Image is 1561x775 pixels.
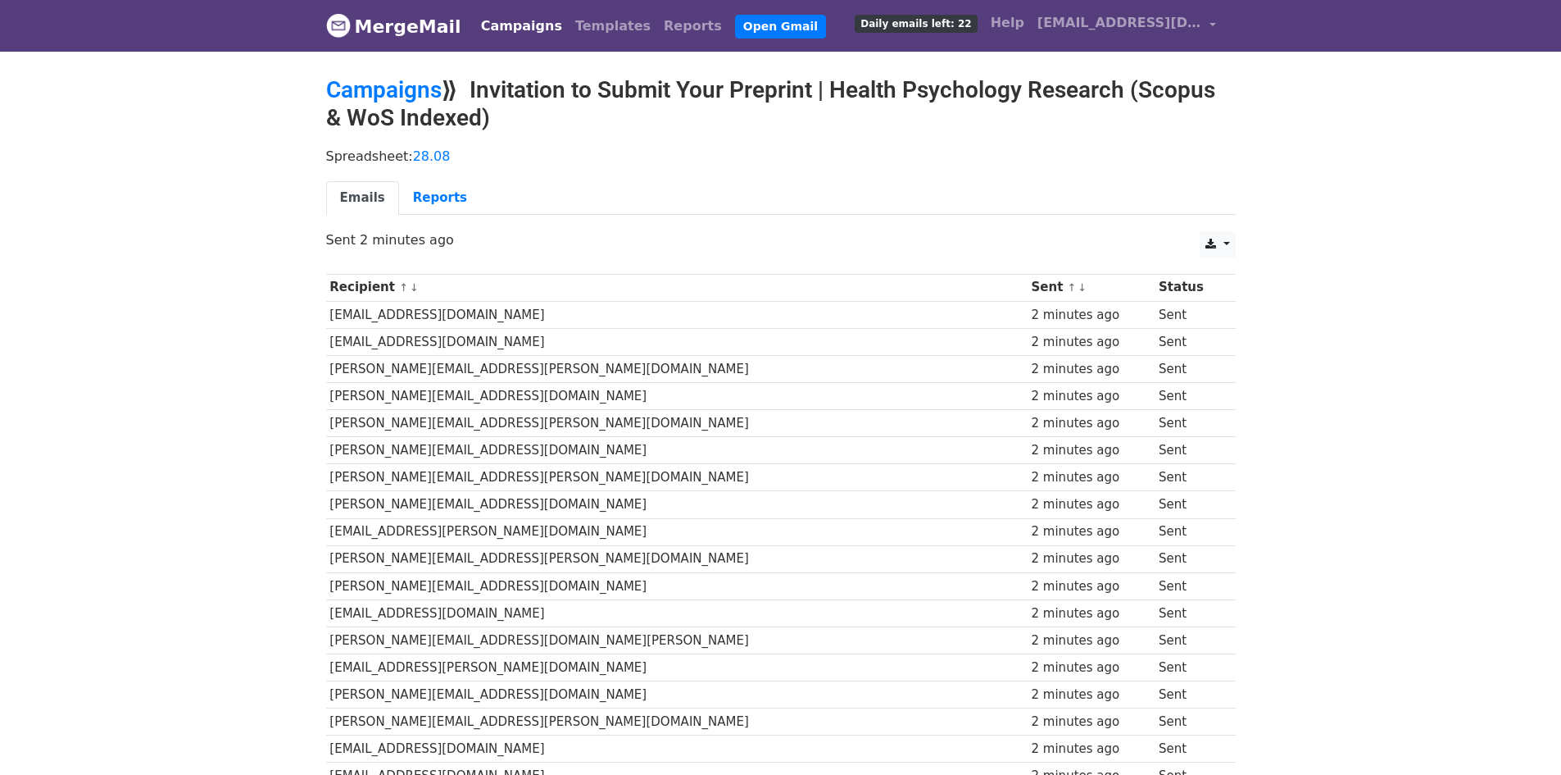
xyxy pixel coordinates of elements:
div: 2 minutes ago [1032,577,1151,596]
div: 2 minutes ago [1032,713,1151,732]
img: MergeMail logo [326,13,351,38]
td: Sent [1155,572,1224,599]
td: Sent [1155,682,1224,709]
div: 2 minutes ago [1032,549,1151,568]
h2: ⟫ Invitation to Submit Your Preprint | Health Psychology Research (Scopus & WoS Indexed) [326,76,1236,131]
a: Campaigns [474,10,569,43]
a: ↑ [399,281,408,294]
div: 2 minutes ago [1032,387,1151,406]
td: [PERSON_NAME][EMAIL_ADDRESS][PERSON_NAME][DOMAIN_NAME] [326,464,1028,491]
td: Sent [1155,301,1224,328]
div: 2 minutes ago [1032,631,1151,650]
td: Sent [1155,545,1224,572]
a: 28.08 [413,148,451,164]
a: Campaigns [326,76,442,103]
a: Open Gmail [735,15,826,39]
td: Sent [1155,736,1224,763]
th: Sent [1028,274,1155,301]
td: [PERSON_NAME][EMAIL_ADDRESS][PERSON_NAME][DOMAIN_NAME] [326,545,1028,572]
td: [PERSON_NAME][EMAIL_ADDRESS][DOMAIN_NAME] [326,682,1028,709]
a: Templates [569,10,657,43]
td: [PERSON_NAME][EMAIL_ADDRESS][DOMAIN_NAME] [326,491,1028,518]
div: 2 minutes ago [1032,360,1151,379]
td: Sent [1155,654,1224,682]
td: [PERSON_NAME][EMAIL_ADDRESS][DOMAIN_NAME] [326,437,1028,464]
td: [PERSON_NAME][EMAIL_ADDRESS][PERSON_NAME][DOMAIN_NAME] [326,410,1028,437]
td: Sent [1155,437,1224,464]
td: [PERSON_NAME][EMAIL_ADDRESS][DOMAIN_NAME][PERSON_NAME] [326,627,1028,654]
div: 2 minutes ago [1032,495,1151,514]
td: [PERSON_NAME][EMAIL_ADDRESS][PERSON_NAME][DOMAIN_NAME] [326,709,1028,736]
div: 2 minutes ago [1032,604,1151,623]
div: 2 minutes ago [1032,686,1151,704]
td: [PERSON_NAME][EMAIL_ADDRESS][DOMAIN_NAME] [326,572,1028,599]
td: [EMAIL_ADDRESS][PERSON_NAME][DOMAIN_NAME] [326,654,1028,682]
a: Reports [657,10,728,43]
div: 2 minutes ago [1032,740,1151,759]
td: [PERSON_NAME][EMAIL_ADDRESS][DOMAIN_NAME] [326,383,1028,410]
div: 2 minutes ago [1032,468,1151,487]
div: 2 minutes ago [1032,522,1151,541]
div: 2 minutes ago [1032,333,1151,352]
td: Sent [1155,383,1224,410]
th: Status [1155,274,1224,301]
td: [EMAIL_ADDRESS][DOMAIN_NAME] [326,301,1028,328]
a: MergeMail [326,9,461,43]
a: ↓ [410,281,419,294]
p: Spreadsheet: [326,148,1236,165]
td: [EMAIL_ADDRESS][DOMAIN_NAME] [326,599,1028,627]
th: Recipient [326,274,1028,301]
td: Sent [1155,599,1224,627]
div: 2 minutes ago [1032,441,1151,460]
td: Sent [1155,518,1224,545]
td: Sent [1155,464,1224,491]
a: Reports [399,181,481,215]
a: Daily emails left: 22 [848,7,983,39]
td: [EMAIL_ADDRESS][DOMAIN_NAME] [326,328,1028,355]
td: Sent [1155,709,1224,736]
td: Sent [1155,627,1224,654]
td: Sent [1155,491,1224,518]
a: ↑ [1068,281,1077,294]
span: Daily emails left: 22 [855,15,977,33]
td: Sent [1155,328,1224,355]
td: Sent [1155,410,1224,437]
span: [EMAIL_ADDRESS][DOMAIN_NAME] [1037,13,1201,33]
div: 2 minutes ago [1032,306,1151,325]
td: [EMAIL_ADDRESS][PERSON_NAME][DOMAIN_NAME] [326,518,1028,545]
td: Sent [1155,355,1224,382]
div: 2 minutes ago [1032,414,1151,433]
td: [EMAIL_ADDRESS][DOMAIN_NAME] [326,736,1028,763]
a: Emails [326,181,399,215]
a: ↓ [1078,281,1087,294]
a: [EMAIL_ADDRESS][DOMAIN_NAME] [1031,7,1223,45]
a: Help [984,7,1031,39]
td: [PERSON_NAME][EMAIL_ADDRESS][PERSON_NAME][DOMAIN_NAME] [326,355,1028,382]
p: Sent 2 minutes ago [326,231,1236,248]
div: 2 minutes ago [1032,659,1151,677]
